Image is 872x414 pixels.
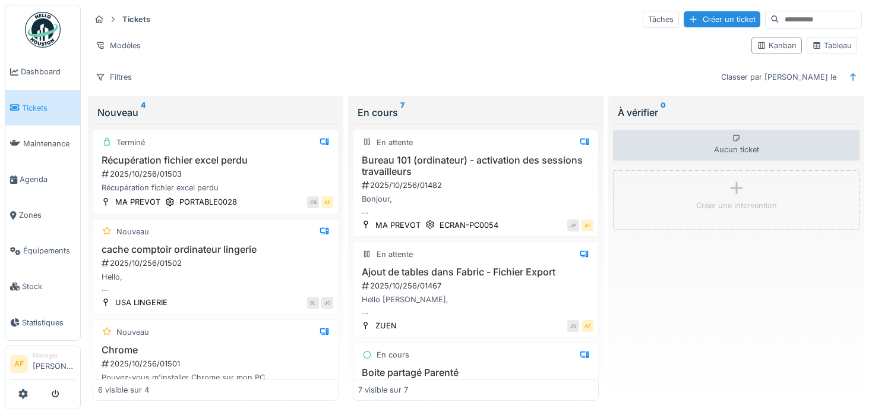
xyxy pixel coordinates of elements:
[115,297,168,308] div: USA LINGERIE
[358,155,593,177] h3: Bureau 101 (ordinateur) - activation des sessions travailleurs
[25,12,61,48] img: Badge_color-CXgf-gQk.svg
[97,105,334,120] div: Nouveau
[321,297,333,309] div: JC
[5,126,80,161] a: Maintenance
[5,233,80,269] a: Équipements
[361,180,593,191] div: 2025/10/256/01482
[684,11,760,27] div: Créer un ticket
[307,297,319,309] div: BL
[567,320,579,332] div: JV
[90,68,137,86] div: Filtres
[5,269,80,305] a: Stock
[19,209,75,221] span: Zones
[98,244,333,255] h3: cache comptoir ordinateur lingerie
[358,384,408,396] div: 7 visible sur 7
[5,161,80,197] a: Agenda
[116,226,149,237] div: Nouveau
[98,271,333,294] div: Hello, on aimerait un contour de comptoir pour le bureau avec l'ordi en caisse de la lingerie. Le...
[661,105,666,120] sup: 0
[361,280,593,291] div: 2025/10/256/01467
[567,219,579,231] div: JP
[5,90,80,126] a: Tickets
[20,174,75,185] span: Agenda
[100,168,333,180] div: 2025/10/256/01503
[358,193,593,216] div: Bonjour, Je n'arrive pas à me connecter sur l'ordinateur qui se trouve dans le bureau 101, pareil...
[358,294,593,316] div: Hello [PERSON_NAME], Normalement, ca devrait être les dernières grosses tables pour mon scope à m...
[5,197,80,233] a: Zones
[22,317,75,328] span: Statistiques
[90,37,146,54] div: Modèles
[100,358,333,369] div: 2025/10/256/01501
[307,196,319,208] div: CB
[116,137,145,148] div: Terminé
[98,344,333,356] h3: Chrome
[10,355,28,373] li: AF
[440,219,498,231] div: ECRAN-PC0054
[377,249,413,260] div: En attente
[98,182,333,193] div: Récupération fichier excel perdu
[23,138,75,149] span: Maintenance
[98,372,333,394] div: Pouvez-vous m'installer Chrome sur mon PC. Pour avoir accès à tous les documents sur le site des ...
[33,351,75,377] li: [PERSON_NAME]
[613,130,859,161] div: Aucun ticket
[98,384,149,396] div: 6 visible sur 4
[716,68,842,86] div: Classer par [PERSON_NAME] le
[582,219,593,231] div: AF
[812,40,852,51] div: Tableau
[582,320,593,332] div: AF
[179,196,237,208] div: PORTABLE0028
[643,11,679,28] div: Tâches
[618,105,854,120] div: À vérifier
[118,14,155,25] strong: Tickets
[377,137,413,148] div: En attente
[116,327,149,338] div: Nouveau
[400,105,405,120] sup: 7
[141,105,146,120] sup: 4
[358,105,594,120] div: En cours
[22,281,75,292] span: Stock
[757,40,797,51] div: Kanban
[10,351,75,379] a: AF Manager[PERSON_NAME]
[321,196,333,208] div: AF
[375,219,421,231] div: MA PREVOT
[33,351,75,360] div: Manager
[5,305,80,340] a: Statistiques
[377,349,409,360] div: En cours
[358,266,593,278] h3: Ajout de tables dans Fabric - Fichier Export
[696,200,777,211] div: Créer une intervention
[100,258,333,269] div: 2025/10/256/01502
[115,196,160,208] div: MA PREVOT
[22,102,75,114] span: Tickets
[21,66,75,77] span: Dashboard
[23,245,75,256] span: Équipements
[5,54,80,90] a: Dashboard
[358,367,593,378] h3: Boite partagé Parenté
[98,155,333,166] h3: Récupération fichier excel perdu
[375,320,397,331] div: ZUEN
